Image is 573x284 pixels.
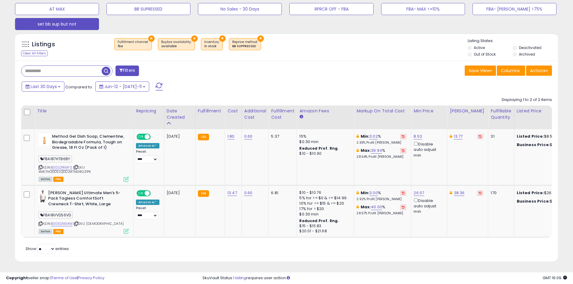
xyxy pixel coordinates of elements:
[39,212,73,218] span: FBA18VVDS6VD
[356,108,408,114] div: Markup on Total Cost
[474,45,485,50] label: Active
[53,229,63,234] span: FBA
[354,105,411,129] th: The percentage added to the cost of goods (COGS) that forms the calculator for Min & Max prices.
[517,198,550,204] b: Business Price:
[198,190,209,197] small: FBA
[227,190,237,196] a: 13.47
[198,108,222,114] div: Fulfillment
[517,199,567,204] div: $26.07
[191,35,198,42] button: ×
[369,133,378,139] a: 3.02
[356,148,406,159] div: %
[150,191,159,196] span: OFF
[369,190,378,196] a: 3.00
[361,190,370,196] b: Min:
[361,204,371,210] b: Max:
[517,108,569,114] div: Listed Price
[356,204,406,215] div: %
[517,190,544,196] b: Listed Price:
[517,142,550,148] b: Business Price:
[39,190,47,202] img: 31yEpY8HciL._SL40_.jpg
[15,3,99,15] button: AT MAX
[517,134,567,139] div: $8.53
[414,197,442,215] div: Disable auto adjust min
[6,275,28,281] strong: Copyright
[299,229,349,234] div: $20.01 - $21.68
[136,206,159,220] div: Preset:
[232,40,258,49] span: Reprice method :
[299,212,349,217] div: $0.30 min
[53,177,63,182] span: FBA
[136,200,159,205] div: Amazon AI *
[356,141,406,145] p: 2.93% Profit [PERSON_NAME]
[233,275,246,281] a: 1 listing
[204,44,220,48] div: in stock
[468,38,558,44] p: Listing States:
[299,201,349,206] div: 10% for >= $15 & <= $20
[65,84,93,90] span: Compared to:
[474,52,496,57] label: Out of Stock
[6,275,104,281] div: seller snap | |
[519,45,541,50] label: Deactivated
[39,229,52,234] span: All listings currently available for purchase on Amazon
[150,134,159,139] span: OFF
[39,165,91,174] span: | SKU: XMETHODDSLQDCLMTNE18OZ1PK
[39,134,51,146] img: 21DHPxgA5WL._SL40_.jpg
[244,108,266,121] div: Additional Cost
[299,224,349,229] div: $15 - $15.83
[232,44,258,48] div: BB SUPPRESSED
[356,155,406,159] p: 28.54% Profit [PERSON_NAME]
[106,3,190,15] button: BB SUPRESSED
[414,141,442,158] div: Disable auto adjust min
[271,134,292,139] div: 5.37
[526,66,552,76] button: Actions
[356,211,406,215] p: 28.57% Profit [PERSON_NAME]
[32,40,55,49] h5: Listings
[414,190,424,196] a: 26.07
[491,134,509,139] div: 31
[198,3,282,15] button: No Sales - 30 Days
[227,108,239,114] div: Cost
[136,143,159,148] div: Amazon AI *
[51,275,77,281] a: Terms of Use
[118,40,149,49] span: Fulfillment channel :
[198,134,209,140] small: FBA
[497,66,525,76] button: Columns
[136,150,159,163] div: Preset:
[381,3,465,15] button: FBA- MAX <=10%
[118,44,149,48] div: fba
[21,50,48,56] div: Clear All Filters
[15,18,99,30] button: set bb sup but not
[356,197,406,201] p: 2.92% Profit [PERSON_NAME]
[137,134,145,139] span: ON
[465,66,496,76] button: Save View
[543,275,567,281] span: 2025-08-11 16:09 GMT
[136,108,162,114] div: Repricing
[271,190,292,196] div: 6.81
[356,134,406,145] div: %
[289,3,373,15] button: RPRCR OFF - FBA
[299,108,351,114] div: Amazon Fees
[161,44,192,48] div: available
[48,190,121,209] b: [PERSON_NAME] Ultimate Men's 5-Pack Tagless ComfortSoft Crewneck T-Shirt, White, Large
[299,151,349,156] div: $10 - $10.90
[78,275,104,281] a: Privacy Policy
[39,190,129,233] div: ASIN:
[95,81,149,92] button: Jun-12 - [DATE]-11
[299,146,339,151] b: Reduced Prof. Rng.
[202,275,567,281] div: SkuVault Status: requires user action.
[73,221,124,226] span: | SKU: [DEMOGRAPHIC_DATA]
[161,40,192,49] span: Buybox availability :
[299,190,349,195] div: $10 - $10.76
[204,40,220,49] span: Inventory :
[51,221,72,226] a: B005SN5I4M
[37,108,131,114] div: Title
[39,155,72,162] span: FBA187HTB6BY
[219,35,226,42] button: ×
[454,190,465,196] a: 38.36
[244,133,253,139] a: 0.60
[167,108,193,121] div: Date Created
[26,246,69,252] span: Show: entries
[371,204,382,210] a: 40.00
[116,66,139,76] button: Filters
